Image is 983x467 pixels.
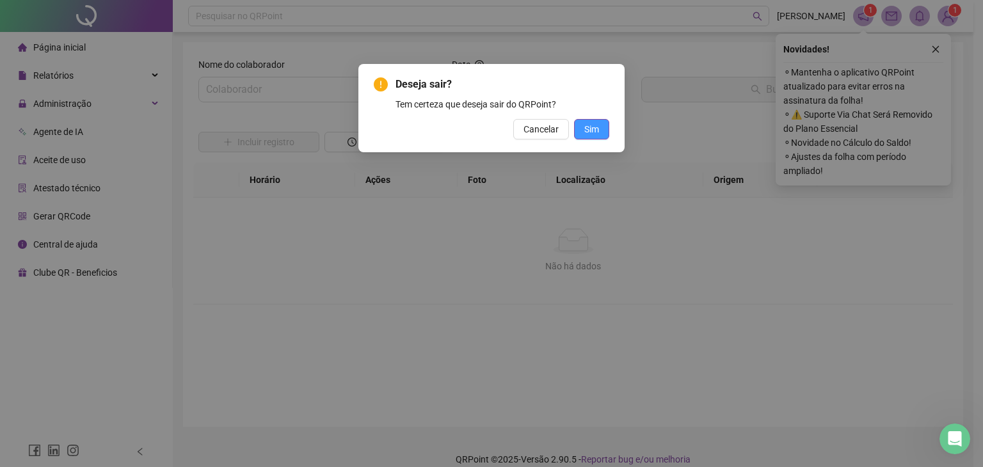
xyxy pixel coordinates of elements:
[523,122,559,136] span: Cancelar
[396,77,609,92] span: Deseja sair?
[396,97,609,111] div: Tem certeza que deseja sair do QRPoint?
[574,119,609,139] button: Sim
[374,77,388,91] span: exclamation-circle
[513,119,569,139] button: Cancelar
[939,423,970,454] iframe: Intercom live chat
[584,122,599,136] span: Sim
